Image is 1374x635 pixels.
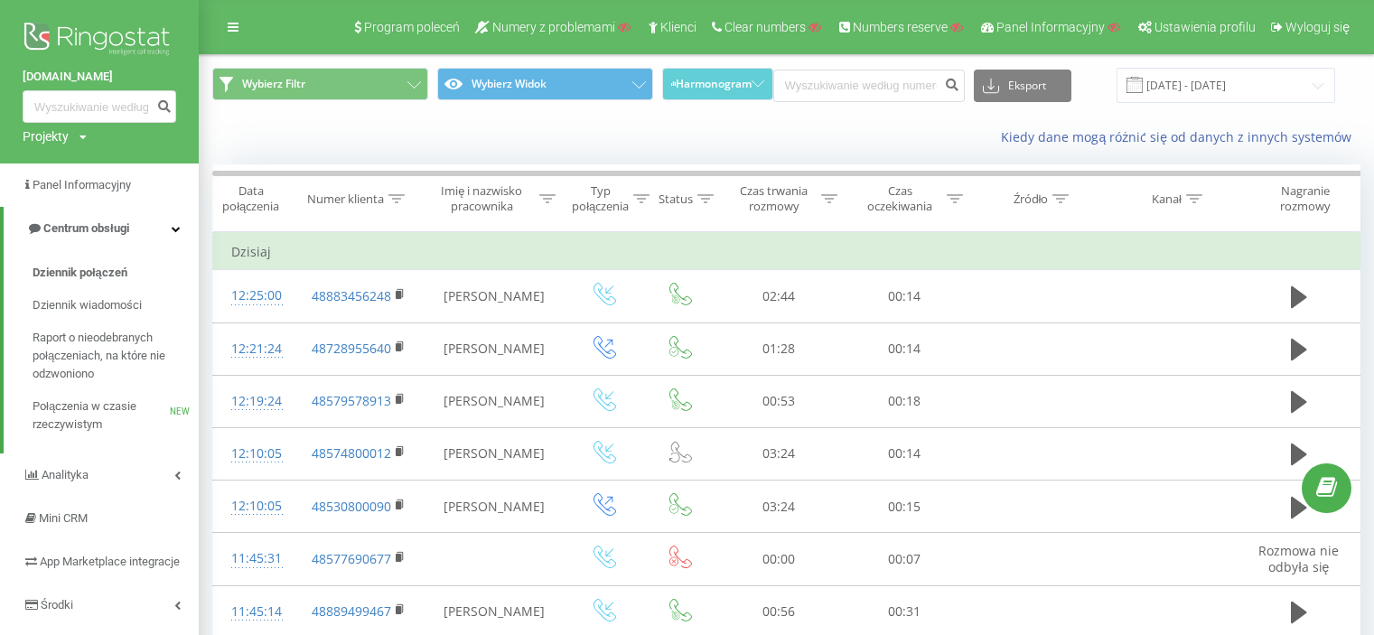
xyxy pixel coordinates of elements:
[424,427,565,480] td: [PERSON_NAME]
[715,533,841,585] td: 00:00
[424,375,565,427] td: [PERSON_NAME]
[858,183,942,214] div: Czas oczekiwania
[724,20,806,34] span: Clear numbers
[1256,183,1355,214] div: Nagranie rozmowy
[312,392,391,409] a: 48579578913
[23,127,69,145] div: Projekty
[231,436,276,472] div: 12:10:05
[42,468,89,481] span: Analityka
[213,234,1360,270] td: Dzisiaj
[429,183,535,214] div: Imię i nazwisko pracownika
[424,322,565,375] td: [PERSON_NAME]
[715,270,841,322] td: 02:44
[841,427,967,480] td: 00:14
[231,594,276,630] div: 11:45:14
[33,178,131,191] span: Panel Informacyjny
[43,221,129,235] span: Centrum obsługi
[424,481,565,533] td: [PERSON_NAME]
[307,191,384,207] div: Numer klienta
[23,18,176,63] img: Ringostat logo
[4,207,199,250] a: Centrum obsługi
[841,322,967,375] td: 00:14
[424,270,565,322] td: [PERSON_NAME]
[660,20,696,34] span: Klienci
[1152,191,1182,207] div: Kanał
[364,20,460,34] span: Program poleceń
[773,70,965,102] input: Wyszukiwanie według numeru
[212,68,428,100] button: Wybierz Filtr
[715,427,841,480] td: 03:24
[33,329,190,383] span: Raport o nieodebranych połączeniach, na które nie odzwoniono
[312,287,391,304] a: 48883456248
[33,296,142,314] span: Dziennik wiadomości
[213,183,288,214] div: Data połączenia
[437,68,653,100] button: Wybierz Widok
[231,384,276,419] div: 12:19:24
[572,183,629,214] div: Typ połączenia
[312,602,391,620] a: 48889499467
[841,270,967,322] td: 00:14
[996,20,1105,34] span: Panel Informacyjny
[1285,20,1350,34] span: Wyloguj się
[312,340,391,357] a: 48728955640
[853,20,948,34] span: Numbers reserve
[492,20,615,34] span: Numery z problemami
[33,257,199,289] a: Dziennik połączeń
[662,68,772,100] button: Harmonogram
[841,481,967,533] td: 00:15
[41,598,73,612] span: Środki
[312,550,391,567] a: 48577690677
[39,511,88,525] span: Mini CRM
[33,264,127,282] span: Dziennik połączeń
[732,183,816,214] div: Czas trwania rozmowy
[23,90,176,123] input: Wyszukiwanie według numeru
[1258,542,1339,575] span: Rozmowa nie odbyła się
[231,541,276,576] div: 11:45:31
[33,390,199,441] a: Połączenia w czasie rzeczywistymNEW
[242,77,305,91] span: Wybierz Filtr
[841,375,967,427] td: 00:18
[1001,128,1360,145] a: Kiedy dane mogą różnić się od danych z innych systemów
[1154,20,1256,34] span: Ustawienia profilu
[841,533,967,585] td: 00:07
[231,489,276,524] div: 12:10:05
[23,68,176,86] a: [DOMAIN_NAME]
[659,191,693,207] div: Status
[231,332,276,367] div: 12:21:24
[715,481,841,533] td: 03:24
[33,289,199,322] a: Dziennik wiadomości
[715,375,841,427] td: 00:53
[33,322,199,390] a: Raport o nieodebranych połączeniach, na które nie odzwoniono
[40,555,180,568] span: App Marketplace integracje
[231,278,276,313] div: 12:25:00
[1014,191,1049,207] div: Źródło
[312,498,391,515] a: 48530800090
[312,444,391,462] a: 48574800012
[33,397,170,434] span: Połączenia w czasie rzeczywistym
[715,322,841,375] td: 01:28
[676,78,752,90] span: Harmonogram
[974,70,1071,102] button: Eksport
